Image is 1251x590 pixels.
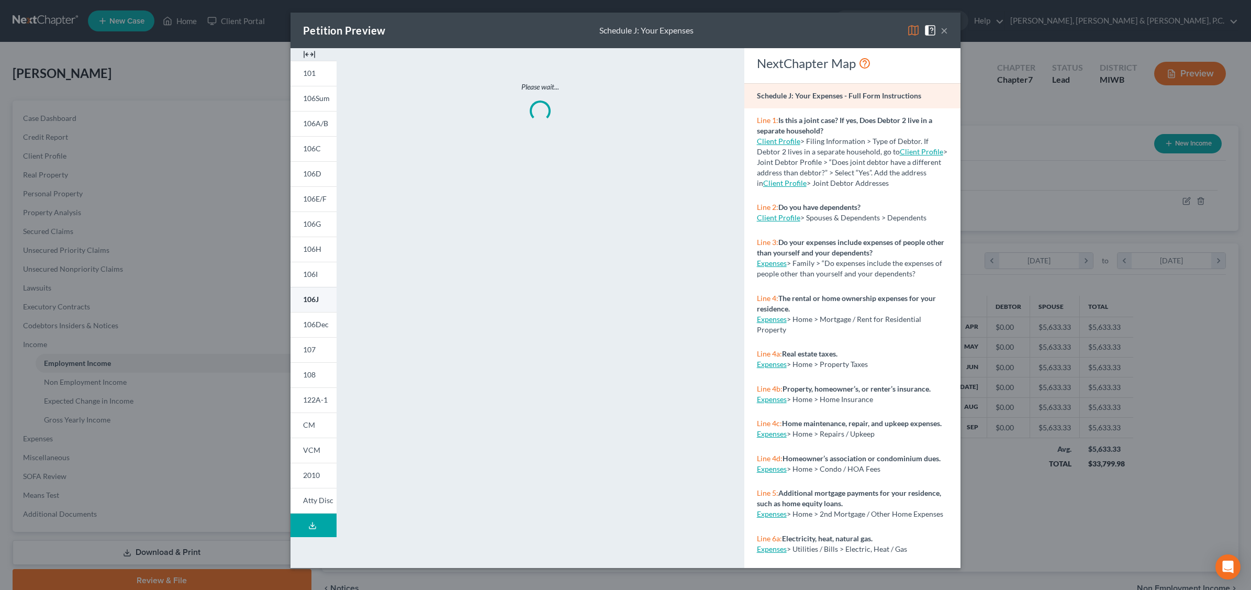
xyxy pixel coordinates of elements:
a: 106I [291,262,337,287]
a: Expenses [757,395,787,404]
img: map-eea8200ae884c6f1103ae1953ef3d486a96c86aabb227e865a55264e3737af1f.svg [907,24,920,37]
a: 106Dec [291,312,337,337]
span: 101 [303,69,316,77]
span: Line 5: [757,488,778,497]
a: 106C [291,136,337,161]
span: > Home > Repairs / Upkeep [787,429,875,438]
span: > Family > “Do expenses include the expenses of people other than yourself and your dependents? [757,259,942,278]
img: help-close-5ba153eb36485ed6c1ea00a893f15db1cb9b99d6cae46e1a8edb6c62d00a1a76.svg [924,24,936,37]
span: Line 4b: [757,384,783,393]
span: Line 4: [757,294,778,303]
a: Client Profile [757,137,800,146]
a: Client Profile [757,213,800,222]
strong: Real estate taxes. [782,349,837,358]
span: VCM [303,446,320,454]
a: Client Profile [900,147,943,156]
span: 106E/F [303,194,327,203]
span: 106C [303,144,321,153]
a: Expenses [757,429,787,438]
span: Line 2: [757,203,778,211]
strong: Additional mortgage payments for your residence, such as home equity loans. [757,488,941,508]
a: 101 [291,61,337,86]
span: 106J [303,295,319,304]
span: 122A-1 [303,395,328,404]
a: 106E/F [291,186,337,211]
span: 2010 [303,471,320,480]
a: Expenses [757,464,787,473]
strong: Do you have dependents? [778,203,861,211]
strong: Homeowner’s association or condominium dues. [783,454,941,463]
span: > Joint Debtor Profile > “Does joint debtor have a different address than debtor?” > Select “Yes”... [757,147,947,187]
span: 106Sum [303,94,330,103]
span: Line 1: [757,116,778,125]
strong: The rental or home ownership expenses for your residence. [757,294,936,313]
span: 106I [303,270,318,279]
span: Atty Disc [303,496,333,505]
span: > Spouses & Dependents > Dependents [800,213,926,222]
span: 107 [303,345,316,354]
strong: Electricity, heat, natural gas. [782,534,873,543]
span: Line 6a: [757,534,782,543]
a: 106Sum [291,86,337,111]
a: Client Profile [763,179,807,187]
strong: Do your expenses include expenses of people other than yourself and your dependents? [757,238,944,257]
a: 106D [291,161,337,186]
div: NextChapter Map [757,55,948,72]
span: > Utilities / Bills > Electric, Heat / Gas [787,544,907,553]
a: Expenses [757,509,787,518]
a: 108 [291,362,337,387]
a: CM [291,413,337,438]
a: 107 [291,337,337,362]
button: × [941,24,948,37]
span: > Home > Home Insurance [787,395,873,404]
a: 106H [291,237,337,262]
span: > Home > Mortgage / Rent for Residential Property [757,315,921,334]
span: > Home > Property Taxes [787,360,868,369]
a: Expenses [757,360,787,369]
span: Line 4a: [757,349,782,358]
a: 122A-1 [291,387,337,413]
span: 106Dec [303,320,329,329]
p: Please wait... [381,82,700,92]
a: Expenses [757,259,787,268]
a: Expenses [757,315,787,324]
span: Line 3: [757,238,778,247]
div: Open Intercom Messenger [1215,554,1241,580]
span: > Joint Debtor Addresses [763,179,889,187]
span: > Home > Condo / HOA Fees [787,464,880,473]
span: 106D [303,169,321,178]
strong: Property, homeowner’s, or renter’s insurance. [783,384,931,393]
strong: Schedule J: Your Expenses - Full Form Instructions [757,91,921,100]
a: 106A/B [291,111,337,136]
a: VCM [291,438,337,463]
div: Schedule J: Your Expenses [599,25,694,37]
span: 106H [303,244,321,253]
img: expand-e0f6d898513216a626fdd78e52531dac95497ffd26381d4c15ee2fc46db09dca.svg [303,48,316,61]
span: 106A/B [303,119,328,128]
span: > Home > 2nd Mortgage / Other Home Expenses [787,509,943,518]
span: CM [303,420,315,429]
span: Line 4d: [757,454,783,463]
a: 106G [291,211,337,237]
span: 106G [303,219,321,228]
div: Petition Preview [303,23,385,38]
a: Expenses [757,544,787,553]
span: 108 [303,370,316,379]
a: Atty Disc [291,488,337,514]
span: Line 4c: [757,419,782,428]
span: > Filing Information > Type of Debtor. If Debtor 2 lives in a separate household, go to [757,137,929,156]
a: 106J [291,287,337,312]
a: 2010 [291,463,337,488]
strong: Is this a joint case? If yes, Does Debtor 2 live in a separate household? [757,116,932,135]
strong: Home maintenance, repair, and upkeep expenses. [782,419,942,428]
